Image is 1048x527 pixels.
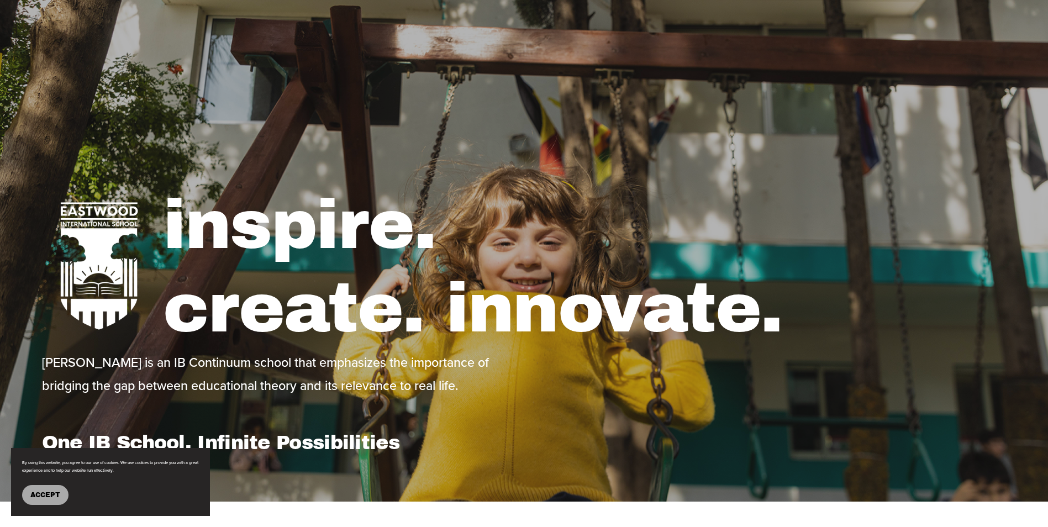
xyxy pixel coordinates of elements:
p: By using this website, you agree to our use of cookies. We use cookies to provide you with a grea... [22,459,199,474]
section: Cookie banner [11,448,210,516]
h1: inspire. create. innovate. [163,183,1006,350]
h1: One IB School, Infinite Possibilities [42,431,521,454]
p: [PERSON_NAME] is an IB Continuum school that emphasizes the importance of bridging the gap betwee... [42,351,521,397]
span: Accept [30,491,60,499]
button: Accept [22,485,69,505]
